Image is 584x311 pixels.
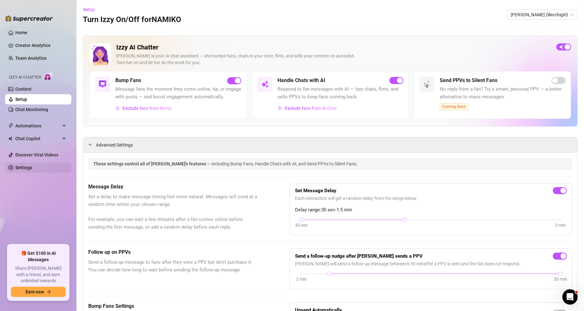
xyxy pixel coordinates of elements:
a: Setup [15,97,27,102]
div: expanded [88,141,96,148]
img: svg%3e [116,106,120,110]
img: svg%3e [261,80,269,88]
span: Coming Soon [440,103,468,110]
span: Delay range: 30 sec - 1.5 min [295,206,567,214]
img: svg%3e [423,80,431,88]
a: Chat Monitoring [15,107,48,112]
h5: Bump Fans Settings [88,302,258,310]
h5: Send PPVs to Silent Fans [440,77,497,84]
img: logo-BBDzfeDw.svg [5,15,53,22]
span: Each interaction will get a random delay from the range below. [295,195,567,202]
span: NAMIKO (lilecchigirl) [511,10,574,19]
span: Exclude fans from AI Chat [285,106,337,111]
img: AI Chatter [44,72,54,81]
button: Exclude fans from AI Chat [278,103,337,113]
h5: Follow up on PPVs [88,248,258,256]
span: Chat Copilot [15,133,61,144]
img: Izzy AI Chatter [90,43,111,65]
div: 3 min [555,222,566,229]
a: Team Analytics [15,56,47,61]
span: Automations [15,121,61,131]
span: Respond to fan messages with AI — Izzy chats, flirts, and sells PPVs to keep fans coming back. [278,86,403,101]
span: Setup [83,7,95,12]
a: Home [15,30,27,35]
img: svg%3e [278,106,282,110]
span: Earn now [25,289,44,294]
img: Chat Copilot [8,136,12,141]
h2: Izzy AI Chatter [116,43,551,51]
span: Advanced Settings [96,141,133,148]
span: [PERSON_NAME] will send a follow-up message between 5 - 30 min after a PPV is sent and the fan do... [295,260,567,267]
div: 30 min [554,276,567,283]
div: 2 min [296,276,307,283]
h5: Message Delay [88,183,258,191]
a: Content [15,87,32,92]
span: These settings control all of [PERSON_NAME]'s features [93,161,207,166]
a: Settings [15,165,32,170]
span: arrow-right [47,290,51,294]
span: No reply from a fan? Try a smart, personal PPV — a better alternative to mass messages. [440,86,566,101]
span: Message fans the moment they come online, tip, or engage with posts — and boost engagement automa... [115,86,241,101]
div: [PERSON_NAME] is your AI chat assistant — she bumps fans, chats in your tone, flirts, and sells y... [116,53,551,66]
span: Exclude fans from Bump [123,106,172,111]
a: Discover Viral Videos [15,152,58,157]
span: Share [PERSON_NAME] with a friend, and earn unlimited rewards [11,265,66,284]
h3: Turn Izzy On/Off for NAMIKO [83,15,181,25]
h5: Bump Fans [115,77,141,84]
span: thunderbolt [8,123,13,128]
button: Setup [83,4,100,15]
button: Exclude fans from Bump [115,103,172,113]
div: 30 sec [295,222,308,229]
span: 🎁 Get $100 in AI Messages [11,250,66,263]
span: team [570,13,574,17]
span: Send a follow-up message to fans after they view a PPV but don't purchase it. You can decide how ... [88,259,258,274]
img: svg%3e [99,80,106,88]
strong: Send a follow-up nudge after [PERSON_NAME] sends a PPV [295,253,422,259]
span: Izzy AI Chatter [9,74,41,80]
button: Earn nowarrow-right [11,287,66,297]
span: expanded [88,143,92,147]
h5: Handle Chats with AI [278,77,325,84]
a: Creator Analytics [15,40,66,50]
span: — including Bump Fans, Handle Chats with AI, and Send PPVs to Silent Fans. [207,161,357,166]
strong: Set Message Delay [295,188,336,193]
span: Set a delay to make message timing feel more natural. Messages will send at a random time within ... [88,193,258,231]
iframe: Intercom live chat [562,289,578,305]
